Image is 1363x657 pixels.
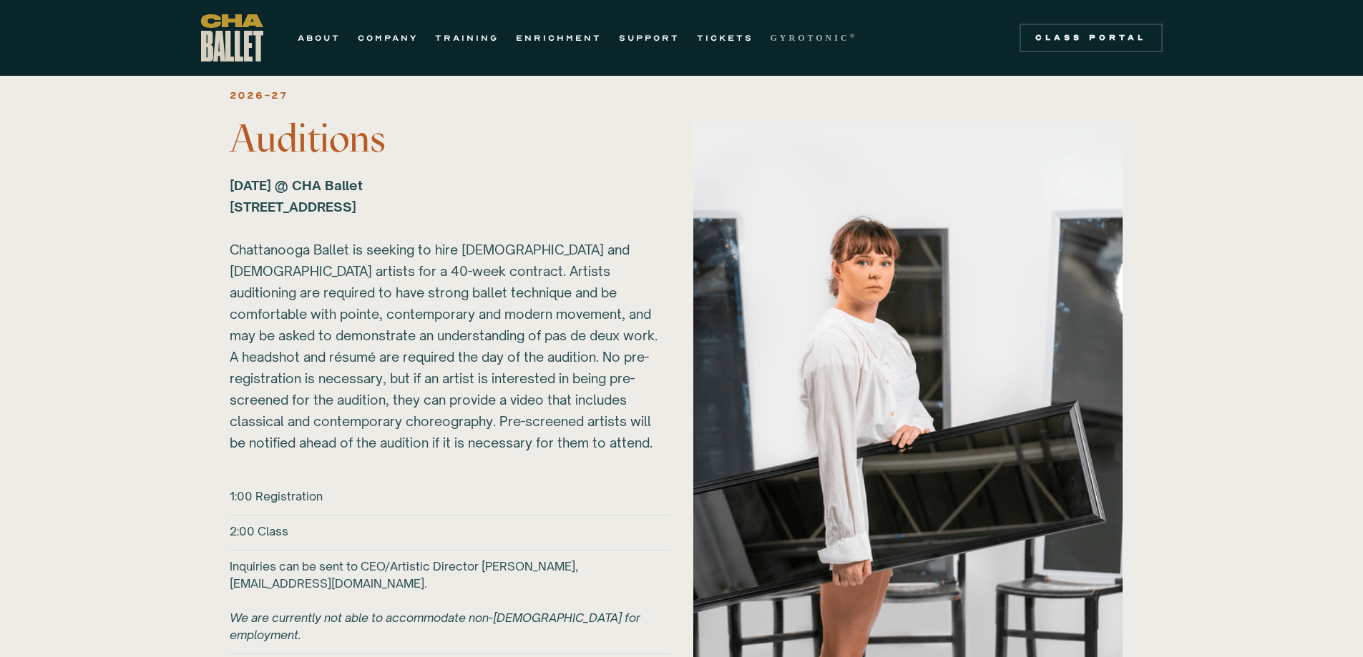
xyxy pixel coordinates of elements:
[435,29,499,46] a: TRAINING
[771,33,850,43] strong: GYROTONIC
[697,29,753,46] a: TICKETS
[516,29,602,46] a: ENRICHMENT
[1020,24,1163,52] a: Class Portal
[201,14,263,61] a: home
[771,29,858,46] a: GYROTONIC®
[230,117,670,160] h3: Auditions
[230,87,288,104] div: 2026-27
[298,29,341,46] a: ABOUT
[619,29,680,46] a: SUPPORT
[230,611,640,642] em: We are currently not able to accommodate non-[DEMOGRAPHIC_DATA] for employment.
[230,558,670,643] h6: Inquiries can be sent to CEO/Artistic Director [PERSON_NAME], [EMAIL_ADDRESS][DOMAIN_NAME].
[358,29,418,46] a: COMPANY
[1028,32,1154,44] div: Class Portal
[230,177,363,214] strong: [DATE] @ CHA Ballet [STREET_ADDRESS] ‍
[230,523,288,540] h6: 2:00 Class
[850,32,858,39] sup: ®
[230,488,323,505] h6: 1:00 Registration
[230,174,659,453] div: Chattanooga Ballet is seeking to hire [DEMOGRAPHIC_DATA] and [DEMOGRAPHIC_DATA] artists for a 40-...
